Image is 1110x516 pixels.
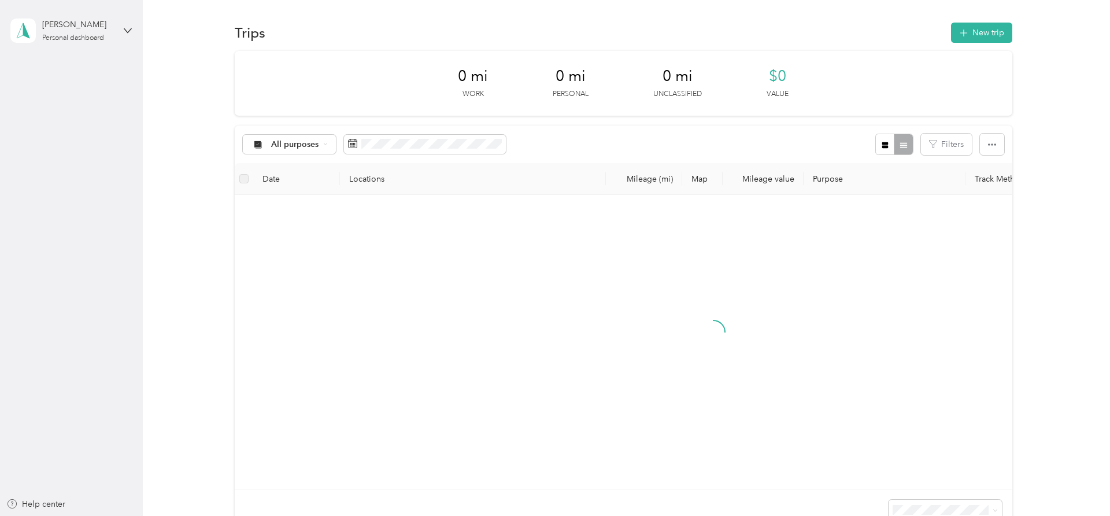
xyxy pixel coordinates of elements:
[653,89,702,99] p: Unclassified
[682,163,723,195] th: Map
[340,163,606,195] th: Locations
[951,23,1012,43] button: New trip
[769,67,786,86] span: $0
[804,163,965,195] th: Purpose
[921,134,972,155] button: Filters
[965,163,1046,195] th: Track Method
[767,89,789,99] p: Value
[6,498,65,510] button: Help center
[556,67,586,86] span: 0 mi
[606,163,682,195] th: Mileage (mi)
[42,35,104,42] div: Personal dashboard
[271,141,319,149] span: All purposes
[1045,451,1110,516] iframe: Everlance-gr Chat Button Frame
[553,89,589,99] p: Personal
[663,67,693,86] span: 0 mi
[458,67,488,86] span: 0 mi
[462,89,484,99] p: Work
[723,163,804,195] th: Mileage value
[253,163,340,195] th: Date
[235,27,265,39] h1: Trips
[42,19,114,31] div: [PERSON_NAME]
